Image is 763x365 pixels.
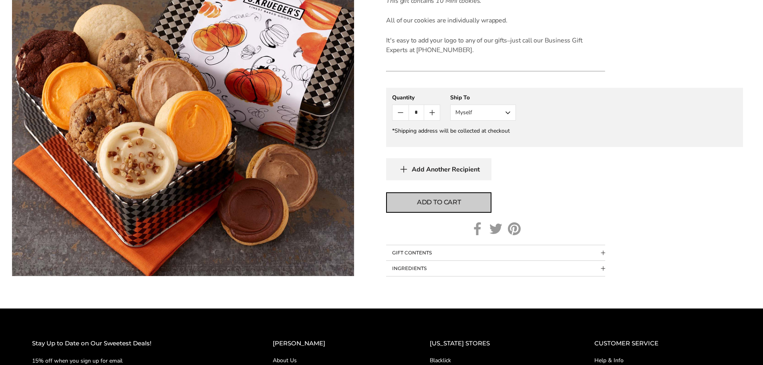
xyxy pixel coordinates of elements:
a: Pinterest [508,222,521,235]
div: Ship To [450,94,516,101]
a: Help & Info [594,356,731,365]
div: *Shipping address will be collected at checkout [392,127,737,135]
gfm-form: New recipient [386,88,743,147]
button: Add to cart [386,192,491,213]
h2: CUSTOMER SERVICE [594,339,731,349]
div: Quantity [392,94,440,101]
input: Quantity [409,105,424,120]
span: Add Another Recipient [412,165,480,173]
button: Add Another Recipient [386,158,491,180]
button: Collapsible block button [386,261,605,276]
a: Twitter [489,222,502,235]
h2: [US_STATE] STORES [430,339,562,349]
h2: [PERSON_NAME] [273,339,398,349]
span: Add to cart [417,198,461,207]
button: Myself [450,105,516,121]
span: – [507,37,510,44]
button: Collapsible block button [386,245,605,260]
button: Count plus [424,105,440,120]
h2: Stay Up to Date on Our Sweetest Deals! [32,339,241,349]
a: About Us [273,356,398,365]
button: Count minus [393,105,408,120]
p: All of our cookies are individually wrapped. [386,16,605,25]
p: It's easy to add your logo to any of our gifts just call our Business Gift Experts at [PHONE_NUMB... [386,36,605,55]
a: Blacklick [430,356,562,365]
a: Facebook [471,222,484,235]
